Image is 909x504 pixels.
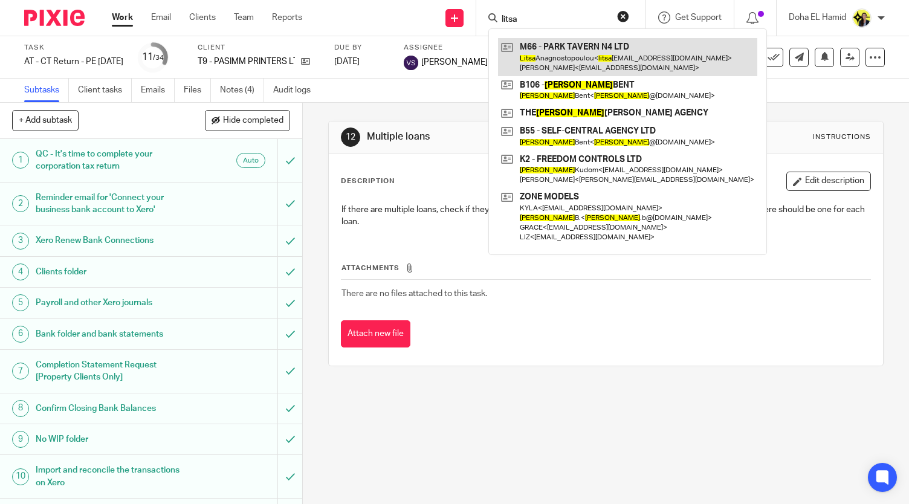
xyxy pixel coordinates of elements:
img: Pixie [24,10,85,26]
div: Instructions [813,132,871,142]
h1: Clients folder [36,263,189,281]
button: Hide completed [205,110,290,131]
label: Due by [334,43,389,53]
div: 2 [12,195,29,212]
h1: No WIP folder [36,430,189,448]
a: Subtasks [24,79,69,102]
div: 12 [341,128,360,147]
h1: Confirm Closing Bank Balances [36,399,189,418]
label: Client [198,43,319,53]
p: If there are multiple loans, check if they have been allocated against different codes on the cha... [341,204,870,228]
h1: Xero Renew Bank Connections [36,231,189,250]
h1: Bank folder and bank statements [36,325,189,343]
img: svg%3E [404,56,418,70]
div: 7 [12,363,29,380]
a: Files [184,79,211,102]
h1: QC - It's time to complete your corporation tax return [36,145,189,176]
h1: Import and reconcile the transactions on Xero [36,461,189,492]
input: Search [500,15,609,25]
button: Edit description [786,172,871,191]
span: Get Support [675,13,722,22]
h1: Reminder email for 'Connect your business bank account to Xero' [36,189,189,219]
span: [PERSON_NAME] [421,56,488,68]
div: 8 [12,400,29,417]
h1: Multiple loans [367,131,632,143]
div: 3 [12,233,29,250]
button: Clear [617,10,629,22]
h1: Completion Statement Request [Property Clients Only] [36,356,189,387]
a: Notes (4) [220,79,264,102]
a: Clients [189,11,216,24]
p: Doha EL Hamid [789,11,846,24]
div: 11 [142,50,164,64]
div: 5 [12,294,29,311]
p: Description [341,176,395,186]
a: Emails [141,79,175,102]
span: [DATE] [334,57,360,66]
h1: Payroll and other Xero journals [36,294,189,312]
span: Hide completed [223,116,283,126]
a: Reports [272,11,302,24]
p: T9 - PASIMM PRINTERS LTD [198,56,295,68]
div: AT - CT Return - PE 28-02-2025 [24,56,123,68]
a: Work [112,11,133,24]
img: Doha-Starbridge.jpg [852,8,872,28]
a: Client tasks [78,79,132,102]
a: Email [151,11,171,24]
div: 10 [12,468,29,485]
a: Audit logs [273,79,320,102]
label: Assignee [404,43,488,53]
div: Auto [236,153,265,168]
button: Attach new file [341,320,410,347]
button: + Add subtask [12,110,79,131]
span: There are no files attached to this task. [341,289,487,298]
a: Team [234,11,254,24]
div: 9 [12,431,29,448]
div: 6 [12,326,29,343]
div: AT - CT Return - PE [DATE] [24,56,123,68]
label: Task [24,43,123,53]
div: 1 [12,152,29,169]
div: 4 [12,263,29,280]
span: Attachments [341,265,400,271]
small: /34 [153,54,164,61]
